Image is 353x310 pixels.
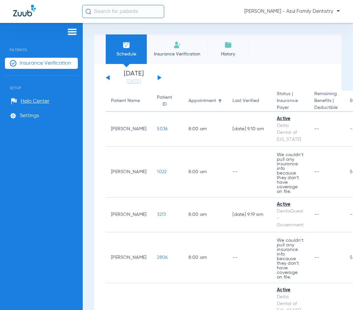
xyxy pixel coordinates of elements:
div: Delta Dental of [US_STATE] [277,122,304,143]
img: History [224,41,232,49]
span: 5036 [157,127,167,131]
img: Manual Insurance Verification [173,41,181,49]
td: [PERSON_NAME] [106,232,152,283]
td: -- [227,147,272,197]
td: -- [227,232,272,283]
div: Last Verified [232,97,259,104]
div: Active [277,115,304,122]
span: History [212,51,244,57]
span: [PERSON_NAME] - Azul Family Dentistry [244,8,340,15]
span: -- [314,170,319,174]
img: hamburger-icon [67,28,77,36]
div: Patient ID [157,94,178,108]
span: Insurance Verification [20,60,71,67]
span: 1022 [157,170,166,174]
img: Search Icon [85,9,91,14]
div: DentaQuest - Government [277,208,304,229]
span: Setup [5,76,78,90]
iframe: Chat Widget [320,279,353,310]
a: Help Center [11,98,49,105]
a: [DATE] [114,78,153,85]
span: Insurance Verification [152,51,203,57]
span: Help Center [21,98,49,105]
div: Patient Name [111,97,140,104]
span: Deductible [314,104,340,111]
td: [PERSON_NAME] [106,197,152,232]
div: Patient Name [111,97,146,104]
td: 8:00 AM [183,197,227,232]
li: [DATE] [114,71,153,85]
td: 8:00 AM [183,147,227,197]
span: -- [314,255,319,260]
img: Schedule [122,41,130,49]
span: -- [314,127,319,131]
span: Settings [20,113,39,119]
span: -- [314,212,319,217]
span: 2806 [157,255,167,260]
img: Zuub Logo [13,5,36,16]
td: 8:00 AM [183,232,227,283]
div: Appointment [188,97,216,104]
p: We couldn’t pull any insurance info because they don’t have coverage on file. [277,238,304,279]
span: Insurance Payer [277,97,304,111]
td: 8:00 AM [183,112,227,147]
div: Appointment [188,97,222,104]
span: 3213 [157,212,166,217]
div: Patient ID [157,94,172,108]
input: Search for patients [82,5,164,18]
td: [PERSON_NAME] [106,147,152,197]
th: Status | [272,91,309,112]
span: Patients [5,38,78,52]
th: Remaining Benefits | [309,91,345,112]
span: Schedule [111,51,142,57]
td: [PERSON_NAME] [106,112,152,147]
p: We couldn’t pull any insurance info because they don’t have coverage on file. [277,153,304,194]
div: Active [277,287,304,294]
div: Active [277,201,304,208]
div: Last Verified [232,97,266,104]
td: [DATE] 9:10 AM [227,112,272,147]
td: [DATE] 9:19 AM [227,197,272,232]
